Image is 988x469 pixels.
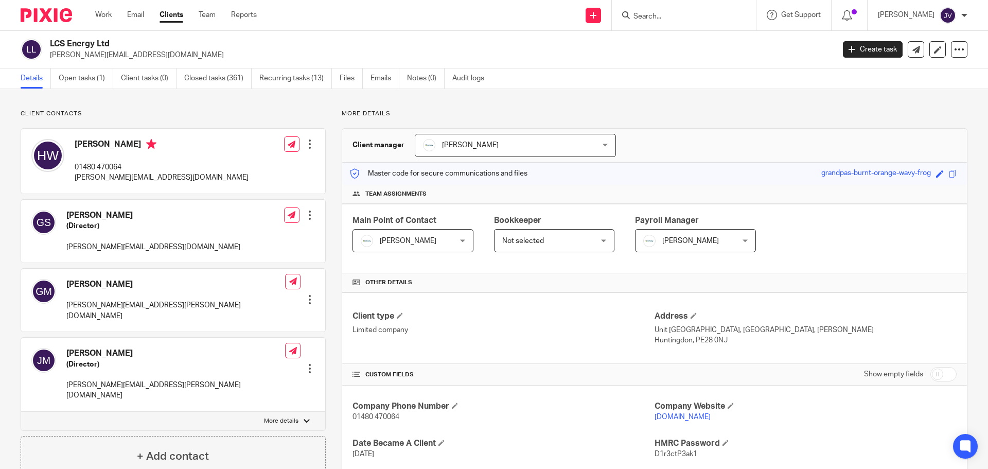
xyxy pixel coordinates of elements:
[370,68,399,89] a: Emails
[655,438,957,449] h4: HMRC Password
[59,68,113,89] a: Open tasks (1)
[878,10,934,20] p: [PERSON_NAME]
[407,68,445,89] a: Notes (0)
[75,139,249,152] h4: [PERSON_NAME]
[137,448,209,464] h4: + Add contact
[643,235,656,247] img: Infinity%20Logo%20with%20Whitespace%20.png
[50,50,827,60] p: [PERSON_NAME][EMAIL_ADDRESS][DOMAIN_NAME]
[231,10,257,20] a: Reports
[50,39,672,49] h2: LCS Energy Ltd
[66,300,285,321] p: [PERSON_NAME][EMAIL_ADDRESS][PERSON_NAME][DOMAIN_NAME]
[632,12,725,22] input: Search
[259,68,332,89] a: Recurring tasks (13)
[864,369,923,379] label: Show empty fields
[352,216,436,224] span: Main Point of Contact
[655,335,957,345] p: Huntingdon, PE28 0NJ
[494,216,541,224] span: Bookkeeper
[21,110,326,118] p: Client contacts
[352,140,404,150] h3: Client manager
[31,210,56,235] img: svg%3E
[66,221,240,231] h5: (Director)
[66,279,285,290] h4: [PERSON_NAME]
[66,380,285,401] p: [PERSON_NAME][EMAIL_ADDRESS][PERSON_NAME][DOMAIN_NAME]
[380,237,436,245] span: [PERSON_NAME]
[66,210,240,221] h4: [PERSON_NAME]
[75,162,249,172] p: 01480 470064
[655,401,957,412] h4: Company Website
[264,417,298,425] p: More details
[21,8,72,22] img: Pixie
[352,311,655,322] h4: Client type
[502,237,544,245] span: Not selected
[781,11,821,19] span: Get Support
[199,10,216,20] a: Team
[66,242,240,252] p: [PERSON_NAME][EMAIL_ADDRESS][DOMAIN_NAME]
[655,413,711,421] a: [DOMAIN_NAME]
[352,413,399,421] span: 01480 470064
[31,348,56,373] img: svg%3E
[31,139,64,172] img: svg%3E
[352,325,655,335] p: Limited company
[442,142,499,149] span: [PERSON_NAME]
[95,10,112,20] a: Work
[361,235,373,247] img: Infinity%20Logo%20with%20Whitespace%20.png
[21,39,42,60] img: svg%3E
[66,348,285,359] h4: [PERSON_NAME]
[655,450,697,458] span: D1r3ctP3ak1
[146,139,156,149] i: Primary
[31,279,56,304] img: svg%3E
[352,438,655,449] h4: Date Became A Client
[843,41,903,58] a: Create task
[365,279,412,287] span: Other details
[655,311,957,322] h4: Address
[75,172,249,183] p: [PERSON_NAME][EMAIL_ADDRESS][DOMAIN_NAME]
[365,190,427,198] span: Team assignments
[635,216,699,224] span: Payroll Manager
[352,401,655,412] h4: Company Phone Number
[940,7,956,24] img: svg%3E
[423,139,435,151] img: Infinity%20Logo%20with%20Whitespace%20.png
[452,68,492,89] a: Audit logs
[662,237,719,245] span: [PERSON_NAME]
[127,10,144,20] a: Email
[352,450,374,458] span: [DATE]
[160,10,183,20] a: Clients
[66,359,285,370] h5: (Director)
[21,68,51,89] a: Details
[821,168,931,180] div: grandpas-burnt-orange-wavy-frog
[340,68,363,89] a: Files
[655,325,957,335] p: Unit [GEOGRAPHIC_DATA], [GEOGRAPHIC_DATA], [PERSON_NAME]
[121,68,177,89] a: Client tasks (0)
[350,168,527,179] p: Master code for secure communications and files
[352,371,655,379] h4: CUSTOM FIELDS
[184,68,252,89] a: Closed tasks (361)
[342,110,967,118] p: More details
